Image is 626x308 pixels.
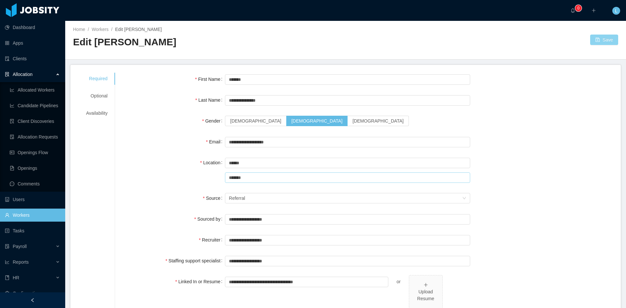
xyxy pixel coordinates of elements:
label: Email [206,139,225,144]
label: Sourced by [194,216,225,222]
div: Optional [78,90,115,102]
span: HR [13,275,19,280]
a: icon: line-chartCandidate Pipelines [10,99,60,112]
a: icon: idcardOpenings Flow [10,146,60,159]
h2: Edit [PERSON_NAME] [73,36,346,49]
a: icon: userWorkers [5,209,60,222]
button: icon: saveSave [590,35,618,45]
span: L [615,7,618,15]
div: Upload Resume [412,288,440,302]
label: Linked In or Resume [175,279,225,284]
i: icon: bell [571,8,575,13]
span: Allocation [13,72,33,77]
input: Last Name [225,95,470,106]
a: Home [73,27,85,32]
span: Configuration [13,291,40,296]
div: Referral [229,193,245,203]
span: / [88,27,89,32]
i: icon: book [5,275,9,280]
a: icon: file-searchClient Discoveries [10,115,60,128]
span: [DEMOGRAPHIC_DATA] [291,118,343,124]
div: Availability [78,107,115,119]
span: / [111,27,112,32]
label: Source [203,196,225,201]
label: Staffing support specialist [165,258,225,263]
a: icon: auditClients [5,52,60,65]
a: icon: pie-chartDashboard [5,21,60,34]
span: Edit [PERSON_NAME] [115,27,162,32]
label: Recruiter [199,237,225,242]
a: icon: file-doneAllocation Requests [10,130,60,143]
label: Gender [202,118,225,124]
a: icon: robotUsers [5,193,60,206]
i: icon: plus [424,283,428,287]
i: icon: plus [591,8,596,13]
input: Linked In or Resume [225,277,388,287]
a: icon: messageComments [10,177,60,190]
span: [DEMOGRAPHIC_DATA] [230,118,281,124]
div: or [388,275,409,288]
input: First Name [225,74,470,85]
label: Last Name [195,97,225,103]
span: Payroll [13,244,27,249]
a: icon: file-textOpenings [10,162,60,175]
span: Reports [13,259,29,265]
a: icon: line-chartAllocated Workers [10,83,60,96]
i: icon: setting [5,291,9,296]
i: icon: file-protect [5,244,9,249]
i: icon: solution [5,72,9,77]
div: Required [78,73,115,85]
label: First Name [195,77,225,82]
a: icon: appstoreApps [5,37,60,50]
a: Workers [92,27,109,32]
a: icon: profileTasks [5,224,60,237]
span: [DEMOGRAPHIC_DATA] [352,118,404,124]
input: Email [225,137,470,147]
i: icon: line-chart [5,260,9,264]
sup: 0 [575,5,582,11]
label: Location [200,160,225,165]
